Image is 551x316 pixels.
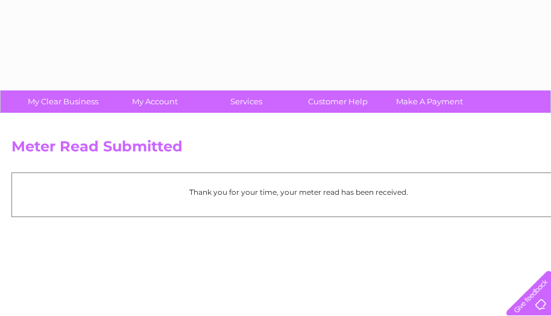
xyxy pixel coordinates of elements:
[197,90,296,113] a: Services
[380,90,479,113] a: Make A Payment
[288,90,388,113] a: Customer Help
[105,90,204,113] a: My Account
[13,90,113,113] a: My Clear Business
